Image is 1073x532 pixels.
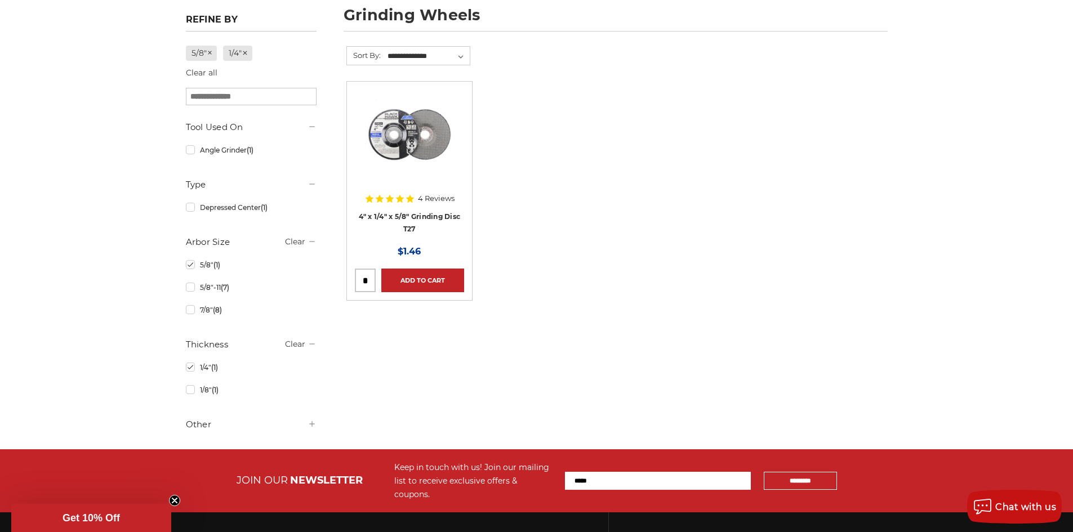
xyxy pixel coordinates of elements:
[186,418,317,431] h5: Other
[247,146,253,154] span: (1)
[186,198,317,217] a: Depressed Center
[364,90,455,180] img: 4 inch BHA grinding wheels
[186,14,317,32] h5: Refine by
[186,338,317,351] h5: Thickness
[11,504,171,532] div: Get 10% OffClose teaser
[211,363,218,372] span: (1)
[355,90,464,199] a: 4 inch BHA grinding wheels
[213,261,220,269] span: (1)
[237,474,288,486] span: JOIN OUR
[261,203,268,212] span: (1)
[186,68,217,78] a: Clear all
[213,306,222,314] span: (8)
[394,461,554,501] div: Keep in touch with us! Join our mailing list to receive exclusive offers & coupons.
[186,120,317,134] h5: Tool Used On
[186,380,317,400] a: 1/8"
[63,512,120,524] span: Get 10% Off
[285,236,305,247] a: Clear
[398,246,421,257] span: $1.46
[169,495,180,506] button: Close teaser
[186,46,217,61] a: 5/8"
[186,300,317,320] a: 7/8"
[347,47,381,64] label: Sort By:
[381,269,464,292] a: Add to Cart
[186,140,317,160] a: Angle Grinder
[186,278,317,297] a: 5/8"-11
[186,178,317,191] h5: Type
[418,195,455,202] span: 4 Reviews
[290,474,363,486] span: NEWSLETTER
[995,502,1056,512] span: Chat with us
[359,212,461,234] a: 4" x 1/4" x 5/8" Grinding Disc T27
[223,46,252,61] a: 1/4"
[967,490,1062,524] button: Chat with us
[386,48,470,65] select: Sort By:
[186,357,317,377] a: 1/4"
[186,235,317,249] h5: Arbor Size
[221,283,229,292] span: (7)
[285,339,305,349] a: Clear
[344,7,888,32] h1: grinding wheels
[212,386,219,394] span: (1)
[186,255,317,275] a: 5/8"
